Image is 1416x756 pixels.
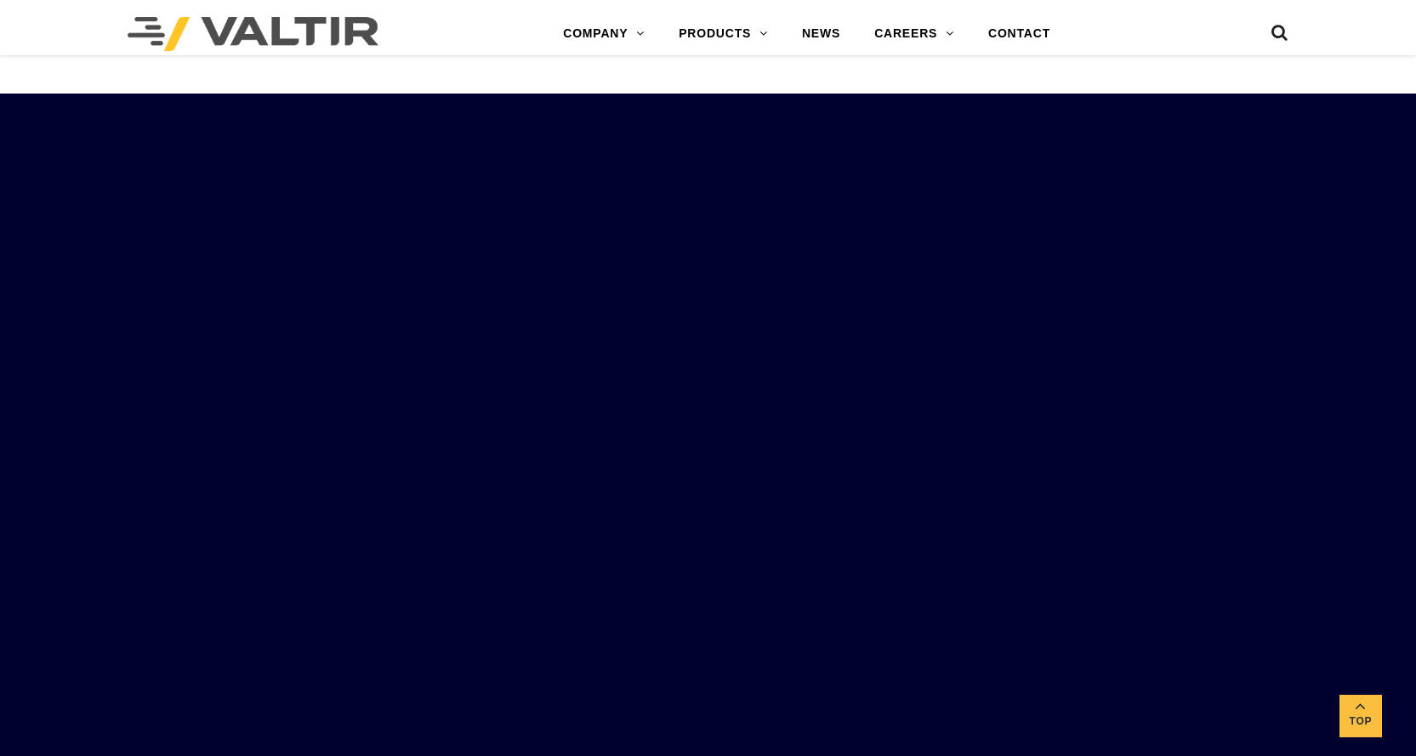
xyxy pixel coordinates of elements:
[546,17,662,51] a: COMPANY
[785,17,857,51] a: NEWS
[1339,712,1382,731] span: Top
[971,17,1067,51] a: CONTACT
[662,17,785,51] a: PRODUCTS
[857,17,971,51] a: CAREERS
[1339,695,1382,737] a: Top
[128,17,378,51] img: Valtir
